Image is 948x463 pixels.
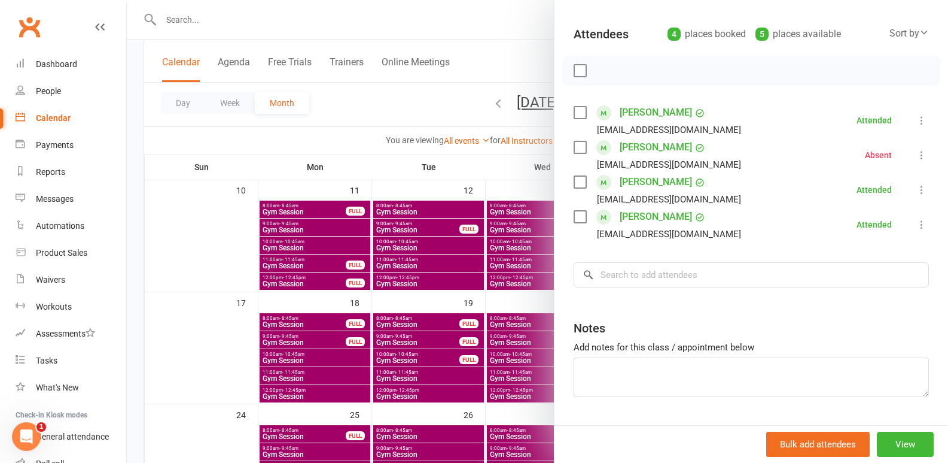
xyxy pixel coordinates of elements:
a: People [16,78,126,105]
a: Product Sales [16,240,126,267]
div: [EMAIL_ADDRESS][DOMAIN_NAME] [597,122,741,138]
div: Sort by [889,26,929,41]
div: [EMAIL_ADDRESS][DOMAIN_NAME] [597,192,741,207]
div: [EMAIL_ADDRESS][DOMAIN_NAME] [597,157,741,173]
div: Reports [36,167,65,177]
div: places booked [667,26,746,43]
a: Clubworx [14,12,44,42]
a: Tasks [16,347,126,374]
span: 1 [36,422,46,432]
div: Attendees [574,26,629,43]
a: What's New [16,374,126,401]
div: Add notes for this class / appointment below [574,340,929,355]
div: Workouts [36,302,72,311]
button: Bulk add attendees [766,432,870,457]
a: Messages [16,186,126,213]
div: Attended [856,220,892,229]
div: [EMAIL_ADDRESS][DOMAIN_NAME] [597,226,741,242]
div: People [36,86,61,96]
div: Assessments [36,329,95,338]
div: General attendance [36,432,109,441]
a: General attendance kiosk mode [16,423,126,450]
div: Absent [865,151,892,159]
div: Automations [36,221,84,231]
a: Waivers [16,267,126,293]
div: 5 [755,28,769,41]
a: [PERSON_NAME] [620,103,692,122]
div: Payments [36,140,74,150]
div: Waivers [36,275,65,285]
div: What's New [36,383,79,392]
div: Attended [856,116,892,125]
div: Calendar [36,113,71,123]
a: [PERSON_NAME] [620,207,692,226]
a: [PERSON_NAME] [620,173,692,192]
div: 4 [667,28,681,41]
iframe: Intercom live chat [12,422,41,451]
div: Notes [574,320,605,337]
a: [PERSON_NAME] [620,138,692,157]
a: Calendar [16,105,126,132]
input: Search to add attendees [574,262,929,288]
a: Reports [16,159,126,186]
a: Assessments [16,320,126,347]
a: Payments [16,132,126,159]
a: Workouts [16,293,126,320]
div: Product Sales [36,248,87,258]
div: Messages [36,194,74,204]
div: Dashboard [36,59,77,69]
div: Attended [856,186,892,194]
div: places available [755,26,841,43]
a: Automations [16,213,126,240]
button: View [877,432,934,457]
div: Tasks [36,356,57,365]
a: Dashboard [16,51,126,78]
